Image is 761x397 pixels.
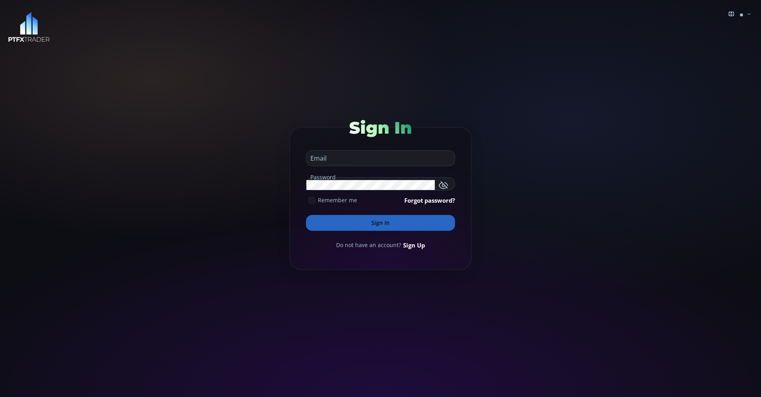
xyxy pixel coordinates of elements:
a: Forgot password? [404,196,455,205]
a: Sign Up [403,241,425,249]
img: LOGO [8,12,50,42]
div: Do not have an account? [306,241,455,249]
button: Sign In [306,215,455,231]
span: Remember me [318,196,357,204]
span: Sign In [349,117,412,138]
